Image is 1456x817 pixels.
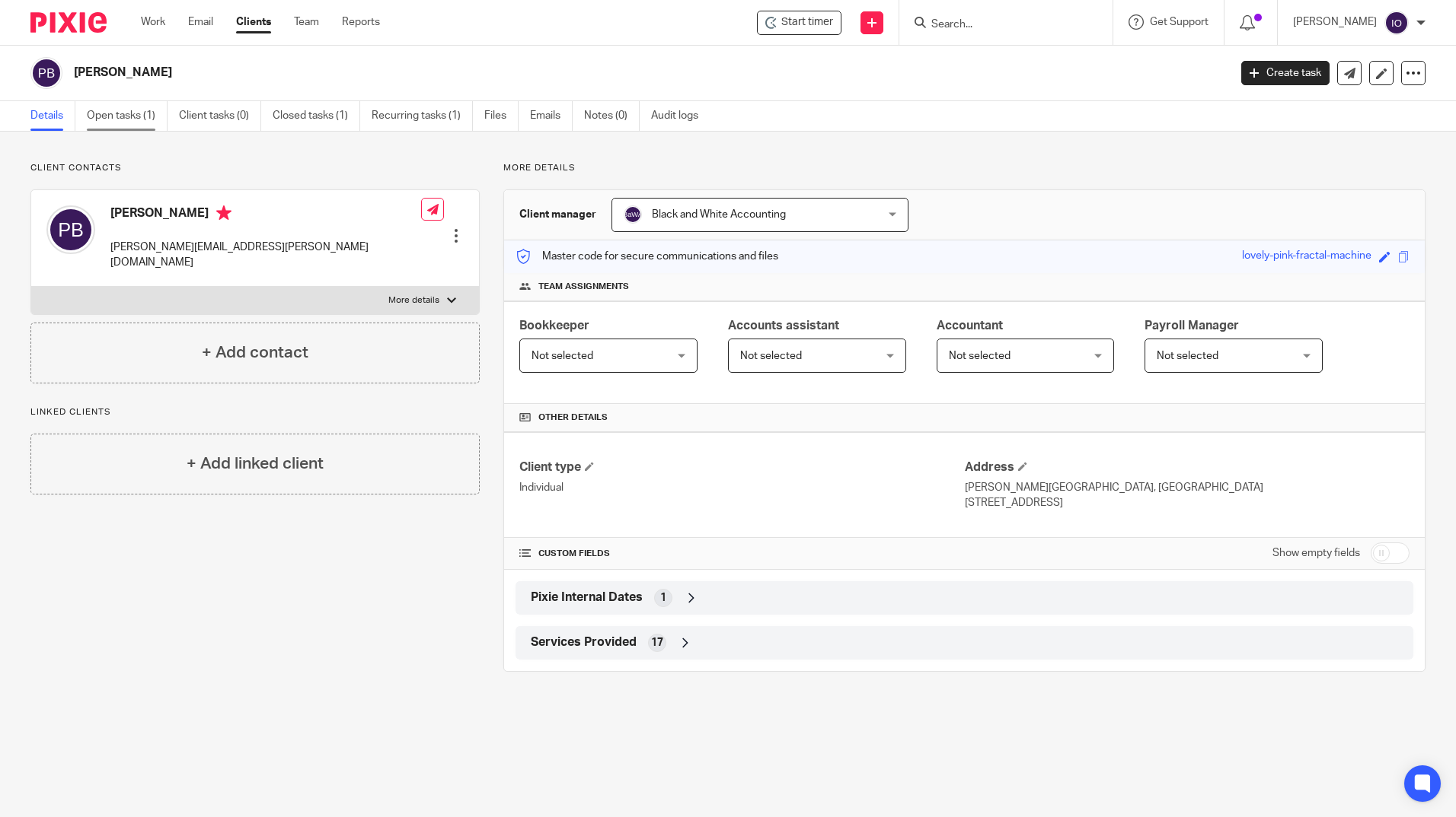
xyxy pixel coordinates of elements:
[584,101,640,131] a: Notes (0)
[519,319,589,332] span: Bookkeeper
[1157,351,1218,361] span: Not selected
[1241,61,1330,85] a: Create task
[1293,14,1377,30] p: [PERSON_NAME]
[965,480,1410,495] p: [PERSON_NAME][GEOGRAPHIC_DATA], [GEOGRAPHIC_DATA]
[30,12,107,33] img: Pixie
[516,249,778,264] p: Master code for secure communications and files
[110,205,421,224] h4: [PERSON_NAME]
[216,205,231,221] i: Primary
[949,351,1011,361] span: Not selected
[46,205,95,254] img: svg%3E
[757,11,841,35] div: Philip Bowden
[188,14,213,30] a: Email
[1242,248,1371,265] div: lovely-pink-fractal-machine
[30,406,480,418] p: Linked clients
[937,319,1003,332] span: Accountant
[740,351,802,361] span: Not selected
[651,101,710,131] a: Audit logs
[30,162,480,174] p: Client contacts
[388,294,439,307] p: More details
[965,459,1410,475] h4: Address
[187,452,324,475] h4: + Add linked client
[236,14,271,30] a: Clients
[110,240,421,271] p: [PERSON_NAME][EMAIL_ADDRESS][PERSON_NAME][DOMAIN_NAME]
[87,101,168,131] a: Open tasks (1)
[202,341,308,364] h4: + Add contact
[30,57,62,89] img: svg%3E
[519,459,964,475] h4: Client type
[1272,545,1360,561] label: Show empty fields
[372,101,473,131] a: Recurring tasks (1)
[532,351,593,361] span: Not selected
[781,14,833,30] span: Start timer
[1150,17,1209,27] span: Get Support
[519,480,964,495] p: Individual
[30,101,75,131] a: Details
[484,101,519,131] a: Files
[538,412,608,424] span: Other details
[74,65,989,81] h2: [PERSON_NAME]
[728,319,839,332] span: Accounts assistant
[342,14,380,30] a: Reports
[651,635,663,650] span: 17
[503,162,1426,174] p: More details
[1145,319,1239,332] span: Payroll Manager
[179,101,261,131] a: Client tasks (0)
[965,495,1410,510] p: [STREET_ADDRESS]
[531,634,637,650] span: Services Provided
[530,101,573,131] a: Emails
[141,14,165,30] a: Work
[652,209,786,220] span: Black and White Accounting
[660,590,666,606] span: 1
[294,14,319,30] a: Team
[273,101,360,131] a: Closed tasks (1)
[538,281,629,293] span: Team assignments
[624,205,642,224] img: svg%3E
[519,207,596,222] h3: Client manager
[519,548,964,560] h4: CUSTOM FIELDS
[531,590,643,606] span: Pixie Internal Dates
[930,18,1067,32] input: Search
[1384,11,1409,35] img: svg%3E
